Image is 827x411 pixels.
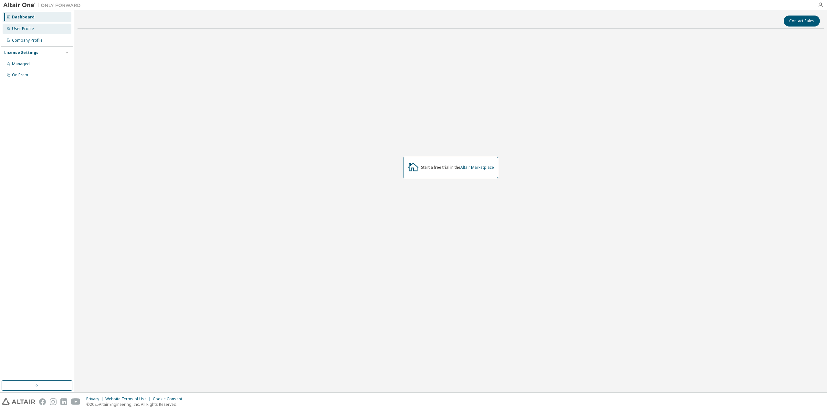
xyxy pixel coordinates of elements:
div: Website Terms of Use [105,396,153,402]
p: © 2025 Altair Engineering, Inc. All Rights Reserved. [86,402,186,407]
div: Company Profile [12,38,43,43]
button: Contact Sales [784,16,820,27]
div: Managed [12,61,30,67]
div: Privacy [86,396,105,402]
div: Cookie Consent [153,396,186,402]
div: User Profile [12,26,34,31]
img: linkedin.svg [60,398,67,405]
a: Altair Marketplace [460,165,494,170]
img: instagram.svg [50,398,57,405]
img: youtube.svg [71,398,80,405]
img: altair_logo.svg [2,398,35,405]
div: On Prem [12,72,28,78]
img: facebook.svg [39,398,46,405]
div: Start a free trial in the [421,165,494,170]
img: Altair One [3,2,84,8]
div: Dashboard [12,15,35,20]
div: License Settings [4,50,38,55]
